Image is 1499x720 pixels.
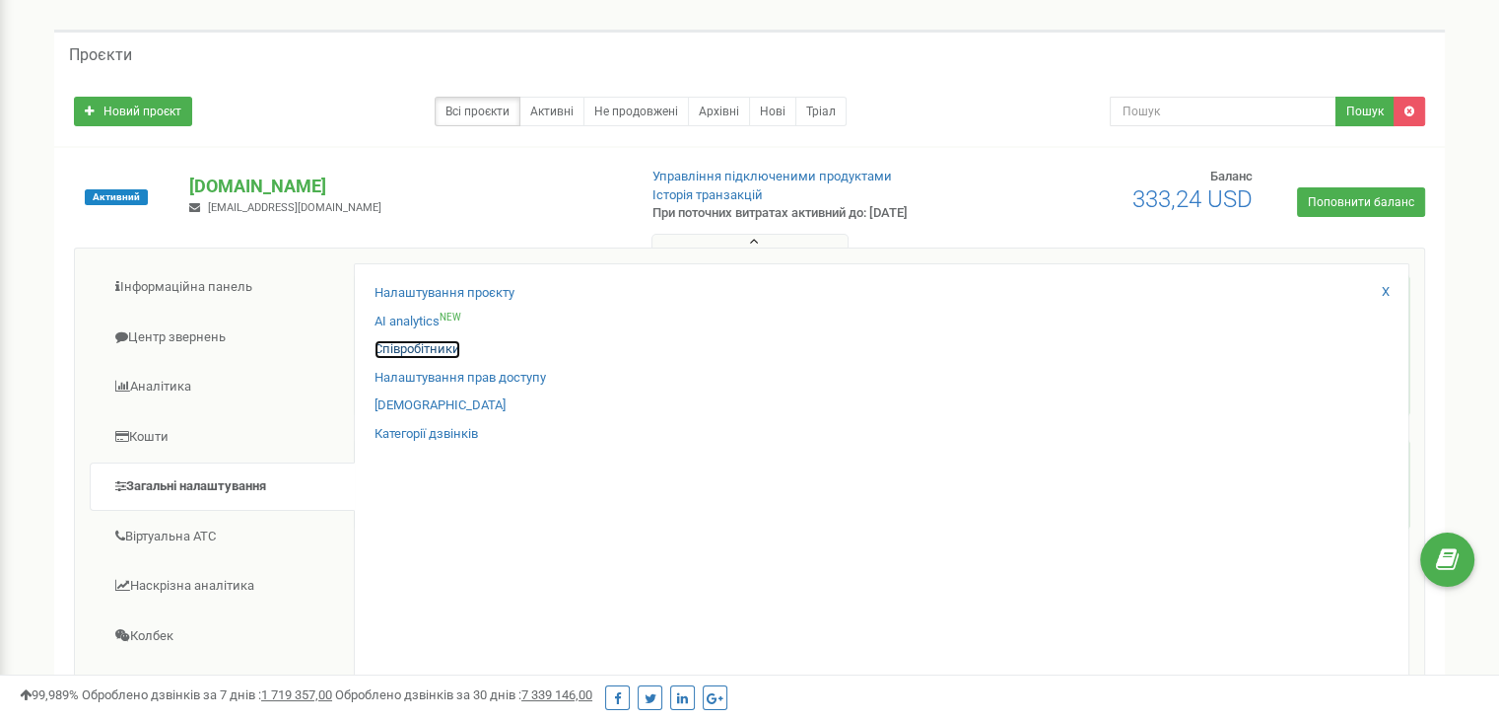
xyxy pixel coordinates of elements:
span: 99,989% [20,687,79,702]
a: Категорії дзвінків [375,425,478,444]
a: Віртуальна АТС [90,513,355,561]
a: Наскрізна аналітика [90,562,355,611]
span: Оброблено дзвінків за 30 днів : [335,687,592,702]
button: Пошук [1335,97,1395,126]
a: Співробітники [375,340,460,359]
a: Загальні налаштування [90,463,355,511]
a: Кошти [90,413,355,462]
a: Нові [749,97,796,126]
span: 333,24 USD [1132,185,1253,213]
a: Центр звернень [90,314,355,362]
a: Всі проєкти [435,97,520,126]
h5: Проєкти [69,46,132,64]
a: Поповнити баланс [1297,187,1425,217]
a: Не продовжені [583,97,689,126]
sup: NEW [440,312,461,323]
p: При поточних витратах активний до: [DATE] [652,204,968,223]
u: 1 719 357,00 [261,687,332,702]
u: 7 339 146,00 [521,687,592,702]
a: Активні [519,97,584,126]
a: Новий проєкт [74,97,192,126]
a: Інформаційна панель [90,263,355,312]
a: Колбек [90,612,355,661]
a: Налаштування проєкту [375,284,514,303]
a: X [1382,283,1390,302]
a: [DEMOGRAPHIC_DATA] [375,396,506,415]
p: [DOMAIN_NAME] [189,174,620,199]
a: Управління підключеними продуктами [652,169,892,183]
span: Баланс [1210,169,1253,183]
a: Історія транзакцій [652,187,763,202]
a: Аналiтика [90,363,355,411]
span: Активний [85,189,148,205]
input: Пошук [1110,97,1336,126]
span: [EMAIL_ADDRESS][DOMAIN_NAME] [208,201,381,214]
a: Налаштування прав доступу [375,369,546,388]
a: Тріал [795,97,847,126]
a: Архівні [688,97,750,126]
a: AI analyticsNEW [375,313,461,331]
span: Оброблено дзвінків за 7 днів : [82,687,332,702]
